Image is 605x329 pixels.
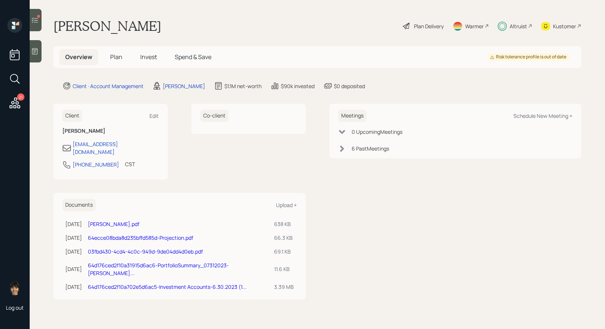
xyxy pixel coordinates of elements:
[6,304,24,311] div: Log out
[62,128,159,134] h6: [PERSON_NAME]
[110,53,122,61] span: Plan
[7,280,22,295] img: treva-nostdahl-headshot.png
[276,201,297,209] div: Upload +
[88,220,139,228] a: [PERSON_NAME].pdf
[62,199,96,211] h6: Documents
[274,220,294,228] div: 638 KB
[490,54,566,60] div: Risk tolerance profile is out of date
[65,53,92,61] span: Overview
[17,93,24,101] div: 21
[88,283,247,290] a: 64d176ced2f10a702e5d6ac5-Investment Accounts-6.30.2023 (1...
[224,82,262,90] div: $1.1M net-worth
[334,82,365,90] div: $0 deposited
[465,22,484,30] div: Warmer
[513,112,572,119] div: Schedule New Meeting +
[65,234,82,242] div: [DATE]
[53,18,161,34] h1: [PERSON_NAME]
[163,82,205,90] div: [PERSON_NAME]
[65,265,82,273] div: [DATE]
[149,112,159,119] div: Edit
[274,234,294,242] div: 66.3 KB
[553,22,576,30] div: Kustomer
[200,110,228,122] h6: Co-client
[65,283,82,291] div: [DATE]
[73,161,119,168] div: [PHONE_NUMBER]
[125,160,135,168] div: CST
[88,248,203,255] a: 03fbd430-4cd4-4c0c-949d-9de04dd4d0eb.pdf
[140,53,157,61] span: Invest
[281,82,315,90] div: $90k invested
[510,22,527,30] div: Altruist
[65,220,82,228] div: [DATE]
[88,234,193,241] a: 64ecce08bda8d235bffd585d-Projection.pdf
[338,110,366,122] h6: Meetings
[414,22,444,30] div: Plan Delivery
[175,53,211,61] span: Spend & Save
[352,145,389,152] div: 6 Past Meeting s
[274,283,294,291] div: 3.39 MB
[65,248,82,255] div: [DATE]
[73,140,159,156] div: [EMAIL_ADDRESS][DOMAIN_NAME]
[88,262,229,277] a: 64d176ced2f10a31915d6ac6-PortfolioSummary_07312023-[PERSON_NAME]...
[62,110,82,122] h6: Client
[274,265,294,273] div: 11.6 KB
[73,82,144,90] div: Client · Account Management
[274,248,294,255] div: 69.1 KB
[352,128,402,136] div: 0 Upcoming Meeting s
